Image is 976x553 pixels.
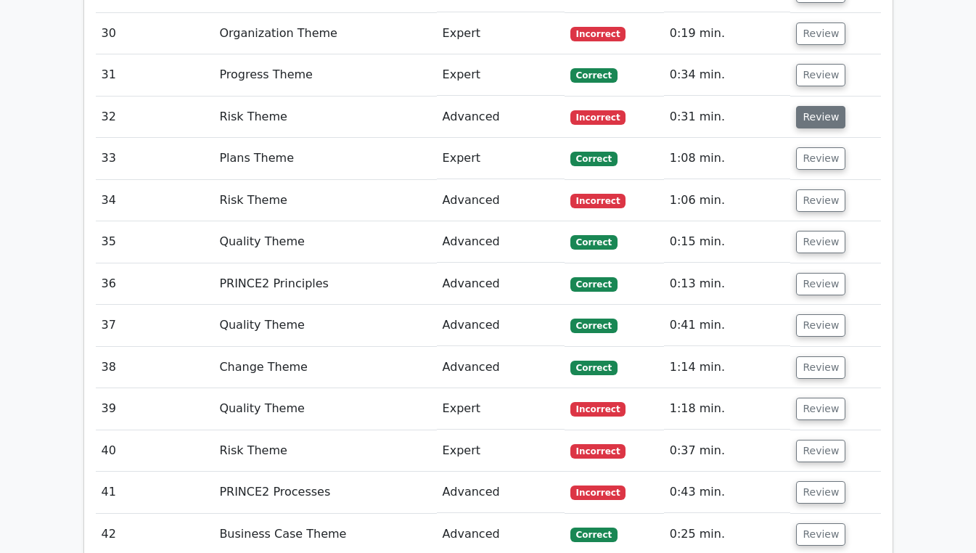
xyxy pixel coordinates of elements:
[213,54,436,96] td: Progress Theme
[96,347,214,388] td: 38
[664,388,791,430] td: 1:18 min.
[437,180,565,221] td: Advanced
[664,138,791,179] td: 1:08 min.
[796,64,845,86] button: Review
[796,481,845,504] button: Review
[96,13,214,54] td: 30
[437,388,565,430] td: Expert
[96,388,214,430] td: 39
[213,472,436,513] td: PRINCE2 Processes
[570,319,618,333] span: Correct
[213,263,436,305] td: PRINCE2 Principles
[570,27,626,41] span: Incorrect
[796,523,845,546] button: Review
[96,138,214,179] td: 33
[796,231,845,253] button: Review
[664,263,791,305] td: 0:13 min.
[796,22,845,45] button: Review
[796,398,845,420] button: Review
[796,440,845,462] button: Review
[796,273,845,295] button: Review
[664,13,791,54] td: 0:19 min.
[213,221,436,263] td: Quality Theme
[96,221,214,263] td: 35
[437,13,565,54] td: Expert
[664,54,791,96] td: 0:34 min.
[213,388,436,430] td: Quality Theme
[570,444,626,459] span: Incorrect
[437,221,565,263] td: Advanced
[437,263,565,305] td: Advanced
[570,152,618,166] span: Correct
[96,305,214,346] td: 37
[213,13,436,54] td: Organization Theme
[796,147,845,170] button: Review
[96,54,214,96] td: 31
[213,305,436,346] td: Quality Theme
[437,430,565,472] td: Expert
[570,110,626,125] span: Incorrect
[570,361,618,375] span: Correct
[96,263,214,305] td: 36
[437,472,565,513] td: Advanced
[796,106,845,128] button: Review
[96,472,214,513] td: 41
[570,528,618,542] span: Correct
[796,356,845,379] button: Review
[664,347,791,388] td: 1:14 min.
[664,430,791,472] td: 0:37 min.
[213,138,436,179] td: Plans Theme
[437,138,565,179] td: Expert
[664,180,791,221] td: 1:06 min.
[570,194,626,208] span: Incorrect
[96,180,214,221] td: 34
[437,305,565,346] td: Advanced
[437,54,565,96] td: Expert
[570,235,618,250] span: Correct
[570,277,618,292] span: Correct
[213,347,436,388] td: Change Theme
[437,97,565,138] td: Advanced
[796,189,845,212] button: Review
[213,180,436,221] td: Risk Theme
[213,97,436,138] td: Risk Theme
[664,472,791,513] td: 0:43 min.
[570,486,626,500] span: Incorrect
[664,221,791,263] td: 0:15 min.
[570,402,626,417] span: Incorrect
[796,314,845,337] button: Review
[664,305,791,346] td: 0:41 min.
[437,347,565,388] td: Advanced
[96,430,214,472] td: 40
[664,97,791,138] td: 0:31 min.
[213,430,436,472] td: Risk Theme
[570,68,618,83] span: Correct
[96,97,214,138] td: 32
